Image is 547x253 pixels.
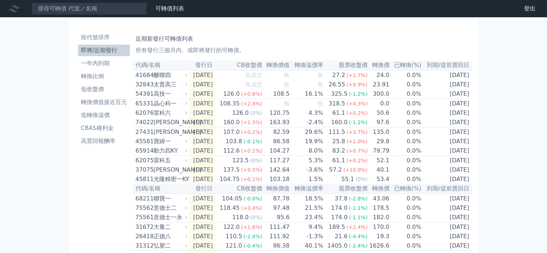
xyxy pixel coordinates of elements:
[422,127,472,137] td: [DATE]
[422,213,472,222] td: [DATE]
[422,175,472,184] td: [DATE]
[222,128,241,136] div: 107.0
[154,204,186,212] div: 意德士二
[245,72,262,78] span: 無成交
[327,223,347,231] div: 189.5
[422,89,472,99] td: [DATE]
[189,232,216,241] td: [DATE]
[284,81,290,88] span: 無
[422,165,472,175] td: [DATE]
[136,166,152,174] div: 37075
[154,156,186,165] div: 雷科五
[390,60,422,70] th: 已轉換(%)
[189,213,216,222] td: [DATE]
[347,148,368,154] span: (+0.7%)
[347,224,368,230] span: (+2.4%)
[222,223,241,231] div: 122.0
[390,146,422,156] td: 0.0%
[136,35,469,43] h1: 近期新發行可轉債列表
[290,89,323,99] td: 16.1%
[390,222,422,232] td: 0.0%
[347,72,368,78] span: (+1.7%)
[241,205,262,211] span: (+0.4%)
[250,110,262,116] span: (0%)
[136,156,152,165] div: 62075
[390,70,422,80] td: 0.0%
[263,203,290,213] td: 97.48
[290,165,323,175] td: -3.6%
[154,194,186,203] div: 聯寶一
[32,3,147,15] input: 搜尋可轉債 代號／名稱
[78,85,130,94] li: 低收盤價
[290,60,323,70] th: 轉換溢價率
[347,110,368,116] span: (+0.2%)
[422,194,472,203] td: [DATE]
[284,100,290,107] span: 無
[390,80,422,89] td: 0.0%
[224,241,243,250] div: 121.0
[215,184,262,194] th: CB收盤價
[136,71,152,80] div: 41684
[222,146,241,155] div: 112.6
[390,175,422,184] td: 0.0%
[263,127,290,137] td: 82.59
[222,166,241,174] div: 137.5
[136,109,152,117] div: 62076
[189,184,216,194] th: 發行日
[136,46,469,55] p: 所有發行三個月內、或即將發行的可轉債。
[222,90,241,98] div: 126.0
[518,3,541,14] a: 登出
[368,232,390,241] td: 19.3
[368,175,390,184] td: 53.4
[422,99,472,109] td: [DATE]
[263,89,290,99] td: 108.5
[78,109,130,121] a: 低轉換溢價
[136,213,152,222] div: 75561
[136,137,152,146] div: 45581
[263,222,290,232] td: 111.47
[347,82,368,87] span: (+9.9%)
[241,129,262,135] span: (+0.2%)
[318,81,323,88] span: 無
[154,118,186,127] div: [PERSON_NAME]
[136,175,152,184] div: 45811
[189,194,216,203] td: [DATE]
[331,71,347,80] div: 27.2
[263,146,290,156] td: 104.27
[136,99,152,108] div: 65331
[263,60,290,70] th: 轉換價值
[154,241,186,250] div: 弘塑二
[218,175,241,184] div: 104.75
[422,241,472,251] td: [DATE]
[189,165,216,175] td: [DATE]
[154,146,186,155] div: 動力四KY
[290,108,323,118] td: 4.3%
[368,99,390,109] td: 0.0
[136,146,152,155] div: 65914
[78,135,130,147] a: 高賣回報酬率
[218,99,241,108] div: 108.35
[136,80,152,89] div: 32843
[263,165,290,175] td: 142.64
[390,232,422,241] td: 0.0%
[189,156,216,166] td: [DATE]
[220,194,243,203] div: 104.05
[224,232,243,241] div: 110.5
[263,175,290,184] td: 103.18
[318,72,323,78] span: 無
[136,204,152,212] div: 75562
[368,241,390,251] td: 1626.6
[422,60,472,70] th: 到期/提前賣回日
[78,59,130,68] li: 一年內到期
[78,137,130,145] li: 高賣回報酬率
[78,122,130,134] a: CBAS權利金
[218,204,241,212] div: 118.45
[241,148,262,154] span: (+0.1%)
[78,98,130,107] li: 轉換價值接近百元
[154,99,186,108] div: 晶心科一
[241,101,262,107] span: (+2.4%)
[290,241,323,251] td: 40.1%
[290,203,323,213] td: 21.5%
[189,146,216,156] td: [DATE]
[290,127,323,137] td: 29.6%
